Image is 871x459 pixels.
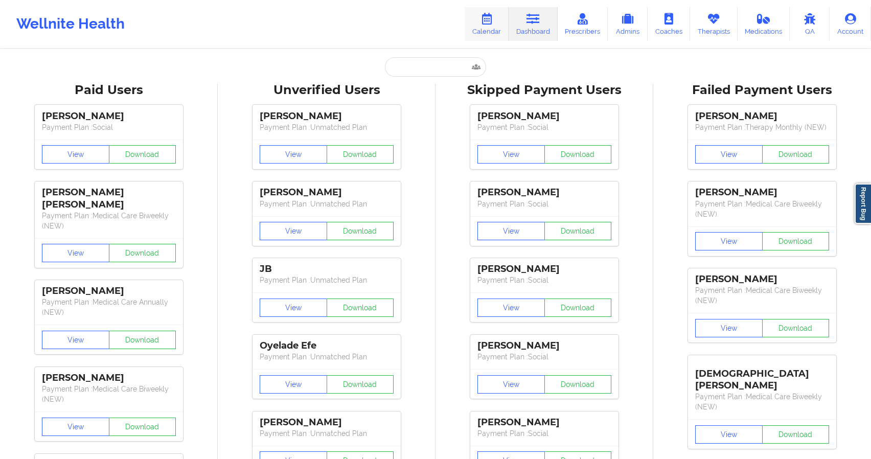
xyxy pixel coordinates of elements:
[648,7,690,41] a: Coaches
[42,285,176,297] div: [PERSON_NAME]
[443,82,646,98] div: Skipped Payment Users
[477,417,611,428] div: [PERSON_NAME]
[762,319,830,337] button: Download
[260,222,327,240] button: View
[695,273,829,285] div: [PERSON_NAME]
[109,331,176,349] button: Download
[260,275,394,285] p: Payment Plan : Unmatched Plan
[660,82,864,98] div: Failed Payment Users
[465,7,509,41] a: Calendar
[477,110,611,122] div: [PERSON_NAME]
[695,145,763,164] button: View
[477,222,545,240] button: View
[695,187,829,198] div: [PERSON_NAME]
[260,340,394,352] div: Oyelade Efe
[762,425,830,444] button: Download
[109,244,176,262] button: Download
[260,417,394,428] div: [PERSON_NAME]
[42,122,176,132] p: Payment Plan : Social
[477,299,545,317] button: View
[695,285,829,306] p: Payment Plan : Medical Care Biweekly (NEW)
[260,110,394,122] div: [PERSON_NAME]
[42,384,176,404] p: Payment Plan : Medical Care Biweekly (NEW)
[260,299,327,317] button: View
[42,110,176,122] div: [PERSON_NAME]
[7,82,211,98] div: Paid Users
[695,392,829,412] p: Payment Plan : Medical Care Biweekly (NEW)
[695,319,763,337] button: View
[109,418,176,436] button: Download
[260,187,394,198] div: [PERSON_NAME]
[477,263,611,275] div: [PERSON_NAME]
[544,145,612,164] button: Download
[42,297,176,317] p: Payment Plan : Medical Care Annually (NEW)
[42,187,176,210] div: [PERSON_NAME] [PERSON_NAME]
[738,7,790,41] a: Medications
[477,199,611,209] p: Payment Plan : Social
[477,340,611,352] div: [PERSON_NAME]
[695,199,829,219] p: Payment Plan : Medical Care Biweekly (NEW)
[608,7,648,41] a: Admins
[855,183,871,224] a: Report Bug
[762,232,830,250] button: Download
[477,145,545,164] button: View
[327,145,394,164] button: Download
[477,275,611,285] p: Payment Plan : Social
[327,299,394,317] button: Download
[109,145,176,164] button: Download
[42,244,109,262] button: View
[695,122,829,132] p: Payment Plan : Therapy Monthly (NEW)
[327,375,394,394] button: Download
[42,145,109,164] button: View
[260,375,327,394] button: View
[260,199,394,209] p: Payment Plan : Unmatched Plan
[260,352,394,362] p: Payment Plan : Unmatched Plan
[477,352,611,362] p: Payment Plan : Social
[225,82,428,98] div: Unverified Users
[260,145,327,164] button: View
[477,375,545,394] button: View
[509,7,558,41] a: Dashboard
[260,263,394,275] div: JB
[695,110,829,122] div: [PERSON_NAME]
[42,418,109,436] button: View
[42,211,176,231] p: Payment Plan : Medical Care Biweekly (NEW)
[544,299,612,317] button: Download
[327,222,394,240] button: Download
[695,360,829,392] div: [DEMOGRAPHIC_DATA][PERSON_NAME]
[690,7,738,41] a: Therapists
[790,7,830,41] a: QA
[695,232,763,250] button: View
[260,428,394,439] p: Payment Plan : Unmatched Plan
[544,375,612,394] button: Download
[42,331,109,349] button: View
[558,7,608,41] a: Prescribers
[762,145,830,164] button: Download
[42,372,176,384] div: [PERSON_NAME]
[477,428,611,439] p: Payment Plan : Social
[260,122,394,132] p: Payment Plan : Unmatched Plan
[477,187,611,198] div: [PERSON_NAME]
[544,222,612,240] button: Download
[477,122,611,132] p: Payment Plan : Social
[830,7,871,41] a: Account
[695,425,763,444] button: View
